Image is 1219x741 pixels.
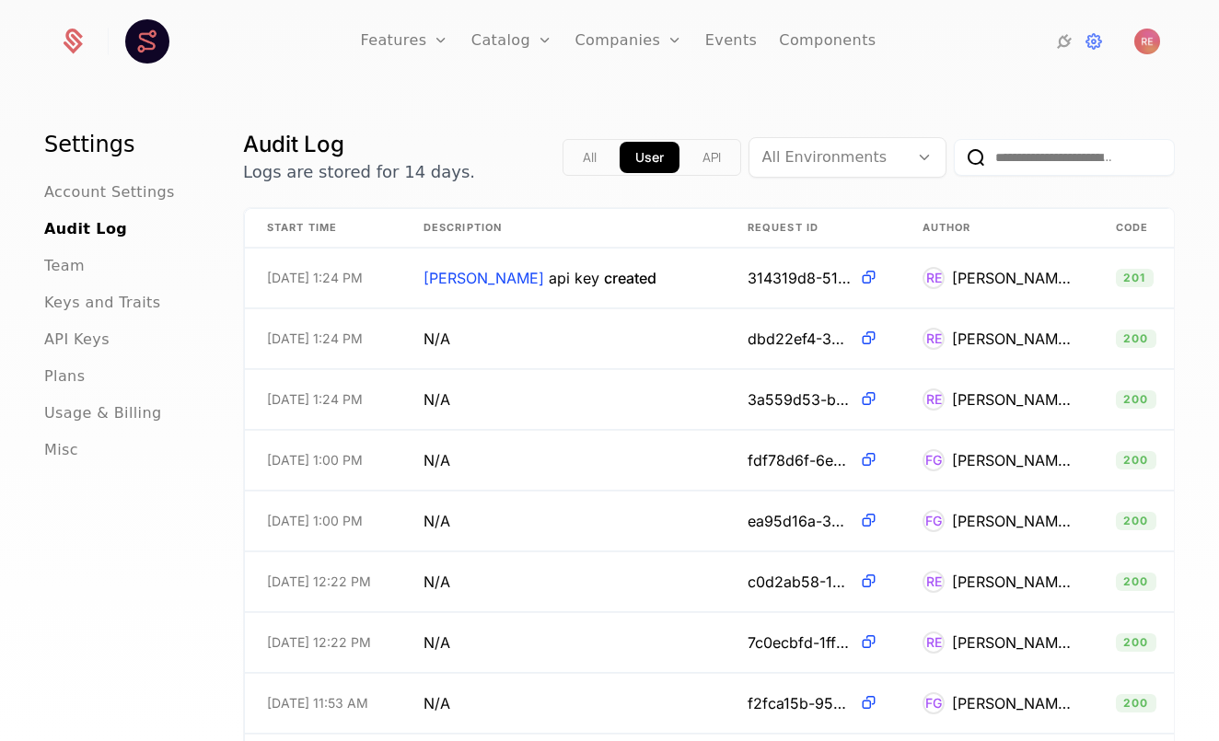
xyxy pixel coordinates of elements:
[44,130,199,461] nav: Main
[1116,573,1156,591] span: 200
[1083,30,1105,52] a: Settings
[424,510,450,532] span: N/A
[267,390,363,409] span: [DATE] 1:24 PM
[1116,633,1156,652] span: 200
[245,209,401,248] th: Start Time
[1116,390,1156,409] span: 200
[952,631,1072,654] div: [PERSON_NAME]
[1134,29,1160,54] img: Ryan Echternacht
[44,292,160,314] a: Keys and Traits
[923,571,945,593] div: RE
[604,269,656,287] span: created
[563,139,741,176] div: Text alignment
[1116,330,1156,348] span: 200
[44,130,199,159] h1: Settings
[726,209,900,248] th: Request ID
[44,439,78,461] a: Misc
[923,267,945,289] div: RE
[243,159,475,185] p: Logs are stored for 14 days.
[44,329,110,351] a: API Keys
[687,142,737,173] button: api
[44,255,85,277] a: Team
[923,328,945,350] div: RE
[44,181,175,203] a: Account Settings
[44,365,85,388] a: Plans
[424,267,656,289] span: Ryan key api key created
[44,402,162,424] a: Usage & Billing
[748,510,852,532] span: ea95d16a-34c0-45d3-8a7b-68c3be9387ee
[125,19,169,64] img: Schematic
[1116,512,1156,530] span: 200
[424,631,450,654] span: N/A
[952,571,1072,593] div: [PERSON_NAME]
[952,510,1072,532] div: [PERSON_NAME]
[748,388,852,411] span: 3a559d53-b7f7-44e3-9a63-7552bebe1d3a
[923,388,945,411] div: RE
[748,631,852,654] span: 7c0ecbfd-1ff1-4928-81ca-4f8f606afcb4
[923,692,945,714] div: FG
[267,269,363,287] span: [DATE] 1:24 PM
[1116,694,1156,712] span: 200
[424,449,450,471] span: N/A
[748,328,852,350] span: dbd22ef4-34b2-4eb2-9be2-a41a28a0b8fd
[952,328,1072,350] div: [PERSON_NAME]
[748,571,852,593] span: c0d2ab58-155b-4298-bb48-c4e2ac8bd7e9
[1134,29,1160,54] button: Open user button
[923,631,945,654] div: RE
[267,573,371,591] span: [DATE] 12:22 PM
[424,692,450,714] span: N/A
[424,328,450,350] span: N/A
[567,142,612,173] button: all
[1116,269,1154,287] span: 201
[1053,30,1075,52] a: Integrations
[748,692,852,714] span: f2fca15b-95b3-45eb-8869-d1ec800e5f06
[267,330,363,348] span: [DATE] 1:24 PM
[267,512,363,530] span: [DATE] 1:00 PM
[923,510,945,532] div: FG
[424,571,450,593] span: N/A
[748,449,852,471] span: fdf78d6f-6ebd-4ec2-a035-3b5edea42f4f
[952,692,1072,714] div: [PERSON_NAME]
[401,209,726,248] th: Description
[1116,451,1156,469] span: 200
[952,388,1072,411] div: [PERSON_NAME]
[900,209,1094,248] th: Author
[267,694,368,712] span: [DATE] 11:53 AM
[243,130,475,159] h1: Audit Log
[748,267,852,289] span: 314319d8-5136-48a4-8293-cd240932f71e
[424,269,544,287] span: [PERSON_NAME]
[620,142,679,173] button: app
[267,633,371,652] span: [DATE] 12:22 PM
[952,267,1072,289] div: [PERSON_NAME]
[923,449,945,471] div: FG
[424,388,450,411] span: N/A
[952,449,1072,471] div: [PERSON_NAME]
[44,218,127,240] a: Audit Log
[1094,209,1177,248] th: Code
[267,451,363,469] span: [DATE] 1:00 PM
